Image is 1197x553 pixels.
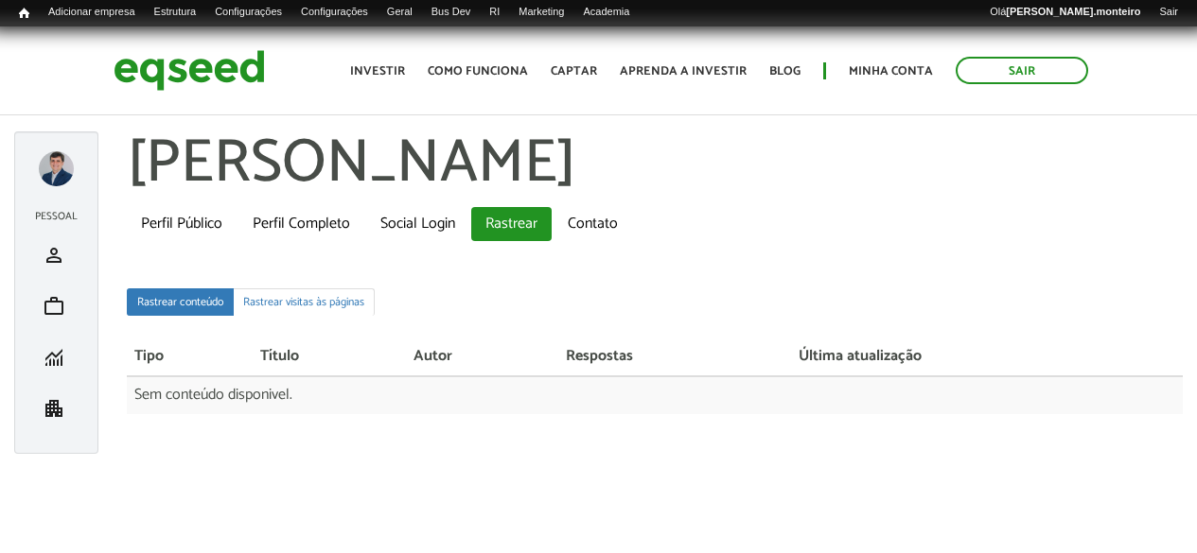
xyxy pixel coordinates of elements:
span: Início [19,7,29,20]
a: Adicionar empresa [39,5,145,20]
a: Estrutura [145,5,206,20]
th: Tipo [127,338,253,376]
a: Blog [769,65,801,78]
a: Minha conta [849,65,933,78]
a: work [29,295,83,318]
img: EqSeed [114,45,265,95]
a: Rastrear conteúdo [127,288,234,316]
a: apartment [29,397,83,420]
span: apartment [43,397,65,420]
a: Contato [554,207,632,241]
a: Olá[PERSON_NAME].monteiro [980,5,1150,20]
a: monitoring [29,346,83,369]
a: Início [9,5,39,23]
span: person [43,244,65,267]
th: Autor [406,338,558,376]
a: Sair [956,57,1088,84]
a: Configurações [291,5,378,20]
h2: Pessoal [25,211,88,222]
a: Captar [551,65,597,78]
td: Sem conteúdo disponivel. [127,376,1183,414]
strong: [PERSON_NAME].monteiro [1006,6,1140,17]
a: Geral [378,5,422,20]
a: Como funciona [428,65,528,78]
a: Sair [1150,5,1188,20]
li: Minha empresa [25,383,88,434]
a: RI [480,5,509,20]
a: Academia [573,5,639,20]
th: Última atualização [791,338,1183,376]
h1: [PERSON_NAME] [127,131,1183,198]
a: Investir [350,65,405,78]
span: monitoring [43,346,65,369]
a: person [29,244,83,267]
a: Rastrear [471,207,552,241]
a: Perfil Completo [238,207,364,241]
th: Título [253,338,405,376]
a: Marketing [509,5,573,20]
li: Minhas rodadas de investimento [25,332,88,383]
a: Configurações [205,5,291,20]
a: Bus Dev [422,5,481,20]
th: Respostas [558,338,791,376]
a: Aprenda a investir [620,65,747,78]
span: work [43,295,65,318]
a: Social Login [366,207,469,241]
a: Perfil Público [127,207,237,241]
li: Meu portfólio [25,281,88,332]
a: Expandir menu [39,151,74,186]
li: Meu perfil [25,230,88,281]
a: Rastrear visitas às páginas [233,288,375,316]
